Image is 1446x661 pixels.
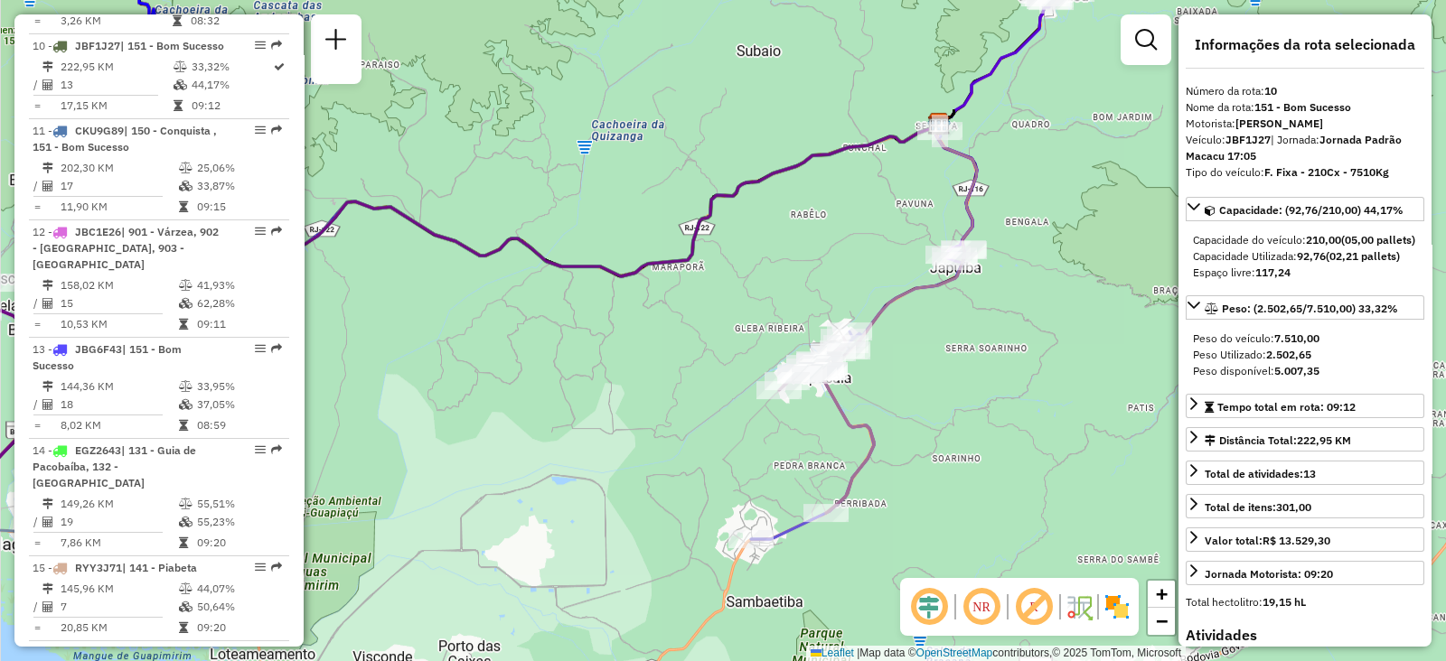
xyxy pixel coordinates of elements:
[274,61,285,72] i: Rota otimizada
[60,159,178,177] td: 202,30 KM
[271,343,282,354] em: Rota exportada
[271,125,282,135] em: Rota exportada
[1217,400,1356,414] span: Tempo total em rota: 09:12
[33,198,42,216] td: =
[1276,500,1311,514] strong: 301,00
[811,647,854,659] a: Leaflet
[33,598,42,616] td: /
[1186,461,1424,485] a: Total de atividades:13
[1219,203,1404,217] span: Capacidade: (92,76/210,00) 44,17%
[196,198,282,216] td: 09:15
[255,647,266,657] em: Opções
[1306,233,1341,247] strong: 210,00
[1186,527,1424,552] a: Valor total:R$ 13.529,30
[60,12,172,30] td: 3,26 KM
[196,619,282,637] td: 09:20
[1205,499,1311,516] div: Total de itens:
[1186,197,1424,221] a: Capacidade: (92,76/210,00) 44,17%
[60,58,173,76] td: 222,95 KM
[33,124,217,154] span: 11 -
[60,396,178,414] td: 18
[1205,467,1316,480] span: Total de atividades:
[75,443,121,457] span: EGZ2643
[1303,467,1316,480] strong: 13
[1186,116,1424,132] div: Motorista:
[1263,534,1330,547] strong: R$ 13.529,30
[1193,265,1417,281] div: Espaço livre:
[1193,347,1417,363] div: Peso Utilizado:
[179,517,192,527] i: % de utilização da cubagem
[1193,248,1417,265] div: Capacidade Utilizada:
[1186,394,1424,418] a: Tempo total em rota: 09:12
[196,159,282,177] td: 25,06%
[42,601,53,612] i: Total de Atividades
[191,58,272,76] td: 33,32%
[122,646,197,659] span: | 141 - Piabeta
[60,619,178,637] td: 20,85 KM
[271,40,282,51] em: Rota exportada
[1186,427,1424,452] a: Distância Total:222,95 KM
[33,416,42,434] td: =
[907,585,951,628] span: Ocultar deslocamento
[916,647,993,659] a: OpenStreetMap
[33,225,219,271] span: | 901 - Várzea, 902 - [GEOGRAPHIC_DATA], 903 - [GEOGRAPHIC_DATA]
[1193,331,1319,345] span: Peso do veículo:
[60,513,178,531] td: 19
[196,315,282,333] td: 09:11
[927,112,951,135] img: CDI Macacu
[190,12,281,30] td: 08:32
[1186,494,1424,518] a: Total de itens:301,00
[1341,233,1415,247] strong: (05,00 pallets)
[33,561,197,574] span: 15 -
[255,444,266,455] em: Opções
[42,79,53,90] i: Total de Atividades
[33,534,42,552] td: =
[1274,364,1319,377] strong: 5.007,35
[42,181,53,191] i: Total de Atividades
[60,534,178,552] td: 7,86 KM
[960,585,1003,628] span: Ocultar NR
[60,377,178,396] td: 144,36 KM
[33,443,196,489] span: | 131 - Guia de Pacobaíba, 132 - [GEOGRAPHIC_DATA]
[60,580,178,598] td: 145,96 KM
[75,342,122,356] span: JBG6F43
[1186,133,1402,163] span: | Jornada:
[196,177,282,195] td: 33,87%
[1235,116,1323,130] strong: [PERSON_NAME]
[179,601,192,612] i: % de utilização da cubagem
[1266,348,1311,361] strong: 2.502,65
[1205,533,1330,549] div: Valor total:
[60,416,178,434] td: 8,02 KM
[1255,265,1291,279] strong: 117,24
[271,444,282,455] em: Rota exportada
[33,443,196,489] span: 14 -
[857,647,859,659] span: |
[1186,323,1424,386] div: Peso: (2.502,65/7.510,00) 33,32%
[196,495,282,513] td: 55,51%
[179,583,192,594] i: % de utilização do peso
[191,76,272,94] td: 44,17%
[1156,610,1168,632] span: −
[1186,561,1424,585] a: Jornada Motorista: 09:20
[318,22,354,62] a: Nova sessão e pesquisa
[1186,132,1424,164] div: Veículo:
[1222,302,1398,315] span: Peso: (2.502,65/7.510,00) 33,32%
[33,315,42,333] td: =
[179,420,188,431] i: Tempo total em rota
[33,294,42,312] td: /
[179,622,188,633] i: Tempo total em rota
[179,201,188,212] i: Tempo total em rota
[122,561,197,574] span: | 141 - Piabeta
[179,319,188,330] i: Tempo total em rota
[1186,164,1424,181] div: Tipo do veículo:
[1186,83,1424,99] div: Número da rota:
[179,381,192,392] i: % de utilização do peso
[33,12,42,30] td: =
[33,76,42,94] td: /
[33,619,42,637] td: =
[60,294,178,312] td: 15
[196,276,282,294] td: 41,93%
[1297,249,1326,263] strong: 92,76
[1263,595,1306,609] strong: 19,15 hL
[196,580,282,598] td: 44,07%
